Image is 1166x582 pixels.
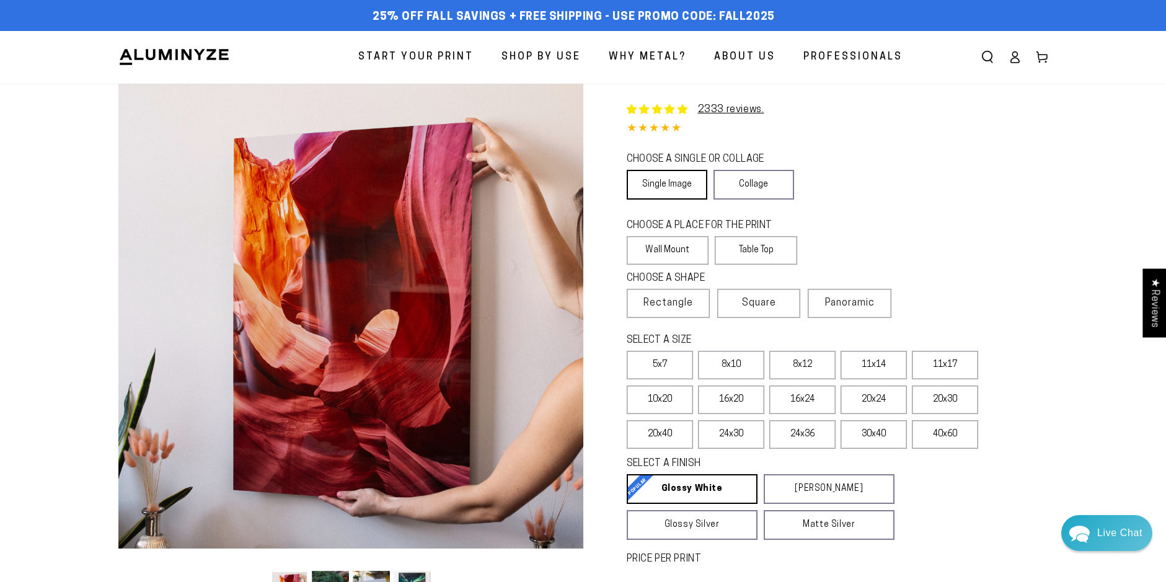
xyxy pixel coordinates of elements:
[627,552,1048,567] label: PRICE PER PRINT
[912,386,978,414] label: 20x30
[713,170,794,200] a: Collage
[764,474,894,504] a: [PERSON_NAME]
[627,457,865,471] legend: SELECT A FINISH
[841,420,907,449] label: 30x40
[841,386,907,414] label: 20x24
[373,11,775,24] span: 25% off FALL Savings + Free Shipping - Use Promo Code: FALL2025
[825,298,875,308] span: Panoramic
[698,420,764,449] label: 24x30
[492,41,590,74] a: Shop By Use
[1097,515,1142,551] div: Contact Us Directly
[627,474,757,504] a: Glossy White
[841,351,907,379] label: 11x14
[118,48,230,66] img: Aluminyze
[742,296,776,311] span: Square
[764,510,894,540] a: Matte Silver
[714,48,775,66] span: About Us
[627,333,875,348] legend: SELECT A SIZE
[627,170,707,200] a: Single Image
[627,236,709,265] label: Wall Mount
[794,41,912,74] a: Professionals
[643,296,693,311] span: Rectangle
[501,48,581,66] span: Shop By Use
[803,48,903,66] span: Professionals
[358,48,474,66] span: Start Your Print
[627,420,693,449] label: 20x40
[912,351,978,379] label: 11x17
[974,43,1001,71] summary: Search our site
[912,420,978,449] label: 40x60
[609,48,686,66] span: Why Metal?
[705,41,785,74] a: About Us
[698,105,764,115] a: 2333 reviews.
[769,351,836,379] label: 8x12
[627,219,786,233] legend: CHOOSE A PLACE FOR THE PRINT
[627,386,693,414] label: 10x20
[698,386,764,414] label: 16x20
[1142,268,1166,337] div: Click to open Judge.me floating reviews tab
[599,41,696,74] a: Why Metal?
[715,236,797,265] label: Table Top
[1061,515,1152,551] div: Chat widget toggle
[769,420,836,449] label: 24x36
[769,386,836,414] label: 16x24
[349,41,483,74] a: Start Your Print
[627,271,788,286] legend: CHOOSE A SHAPE
[627,152,783,167] legend: CHOOSE A SINGLE OR COLLAGE
[627,351,693,379] label: 5x7
[627,510,757,540] a: Glossy Silver
[698,351,764,379] label: 8x10
[627,120,1048,138] div: 4.85 out of 5.0 stars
